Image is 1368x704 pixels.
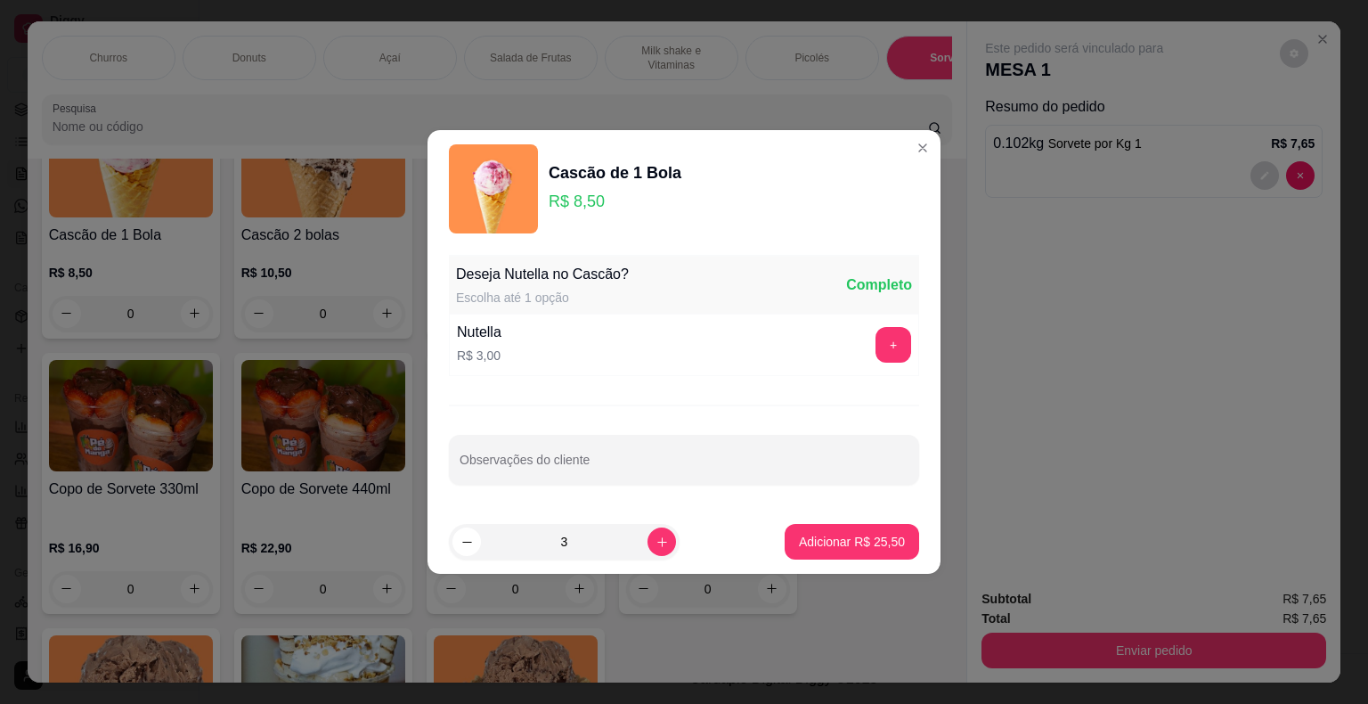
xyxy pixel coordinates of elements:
[908,134,937,162] button: Close
[549,189,681,214] p: R$ 8,50
[799,533,905,551] p: Adicionar R$ 25,50
[875,327,911,363] button: add
[456,289,629,307] div: Escolha até 1 opção
[549,160,681,185] div: Cascão de 1 Bola
[452,528,481,556] button: decrease-product-quantity
[460,458,908,476] input: Observações do cliente
[647,528,676,556] button: increase-product-quantity
[846,274,912,296] div: Completo
[457,347,501,364] p: R$ 3,00
[457,322,501,343] div: Nutella
[449,144,538,233] img: product-image
[785,524,919,560] button: Adicionar R$ 25,50
[456,264,629,285] div: Deseja Nutella no Cascão?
